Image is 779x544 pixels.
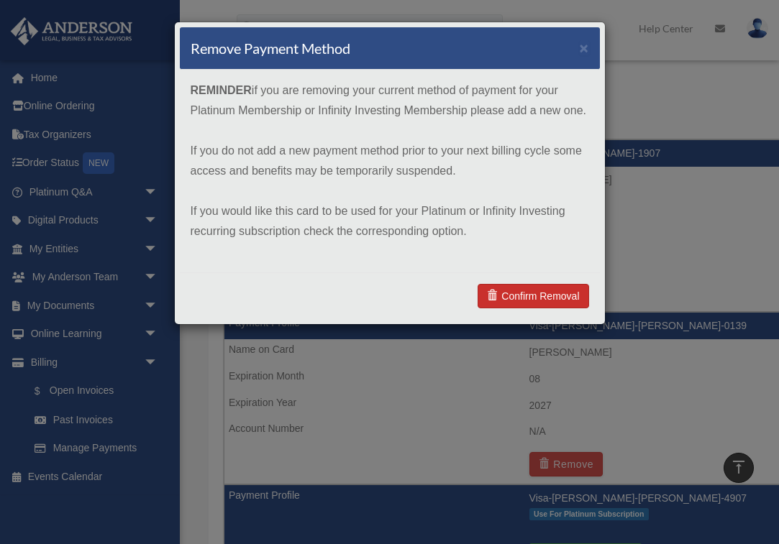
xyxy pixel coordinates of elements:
p: If you would like this card to be used for your Platinum or Infinity Investing recurring subscrip... [191,201,589,241]
button: × [580,40,589,55]
strong: REMINDER [191,84,252,96]
h4: Remove Payment Method [191,38,350,58]
a: Confirm Removal [478,284,588,308]
p: If you do not add a new payment method prior to your next billing cycle some access and benefits ... [191,141,589,181]
div: if you are removing your current method of payment for your Platinum Membership or Infinity Inves... [180,70,600,272]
